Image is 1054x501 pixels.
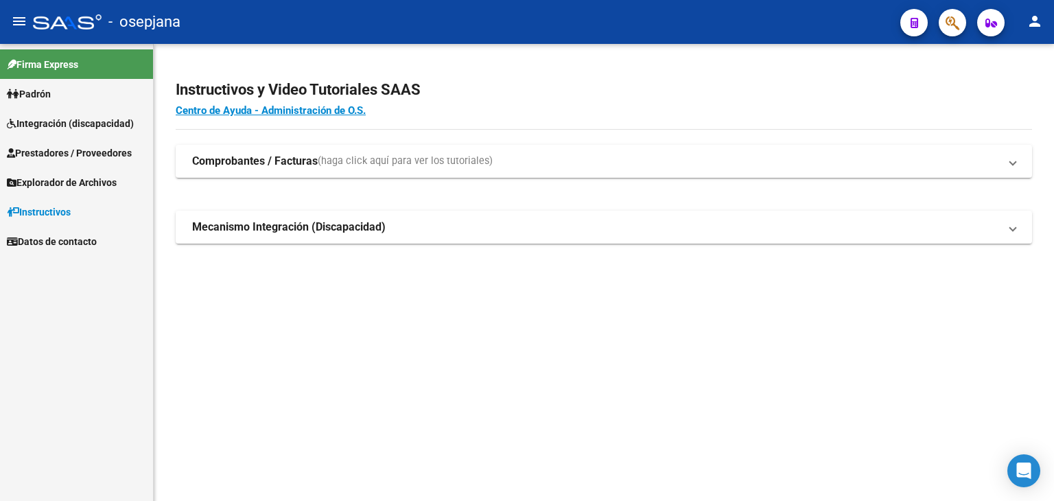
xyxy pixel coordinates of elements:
span: Integración (discapacidad) [7,116,134,131]
span: - osepjana [108,7,180,37]
mat-expansion-panel-header: Comprobantes / Facturas(haga click aquí para ver los tutoriales) [176,145,1032,178]
span: Firma Express [7,57,78,72]
h2: Instructivos y Video Tutoriales SAAS [176,77,1032,103]
span: Padrón [7,86,51,102]
mat-icon: menu [11,13,27,30]
span: (haga click aquí para ver los tutoriales) [318,154,493,169]
a: Centro de Ayuda - Administración de O.S. [176,104,366,117]
mat-expansion-panel-header: Mecanismo Integración (Discapacidad) [176,211,1032,244]
span: Instructivos [7,205,71,220]
span: Datos de contacto [7,234,97,249]
strong: Comprobantes / Facturas [192,154,318,169]
mat-icon: person [1027,13,1043,30]
strong: Mecanismo Integración (Discapacidad) [192,220,386,235]
span: Prestadores / Proveedores [7,145,132,161]
span: Explorador de Archivos [7,175,117,190]
div: Open Intercom Messenger [1007,454,1040,487]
